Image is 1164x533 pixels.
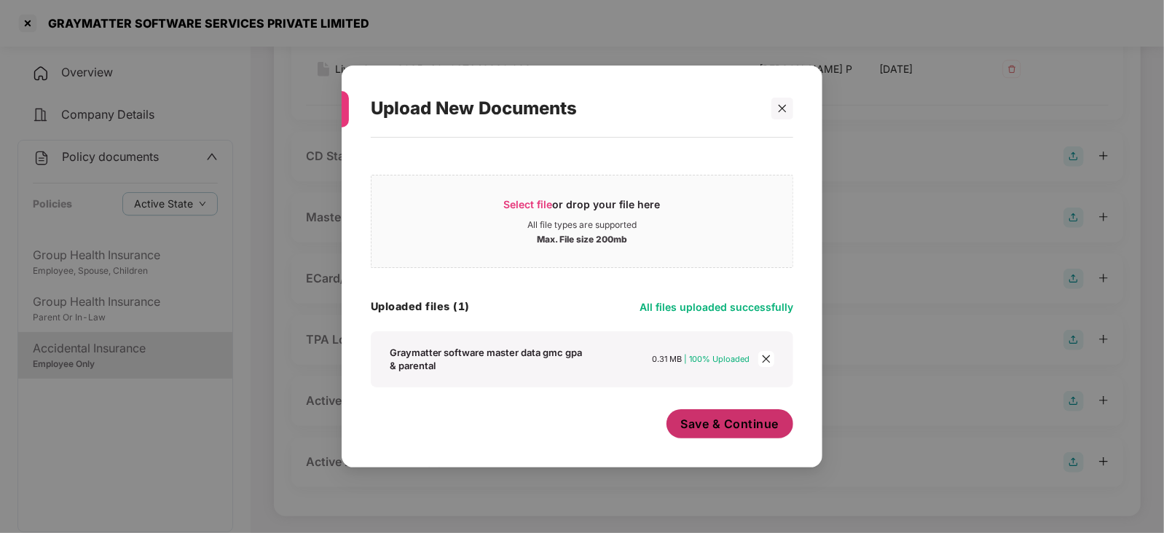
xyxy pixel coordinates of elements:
[758,351,774,367] span: close
[371,299,470,314] h4: Uploaded files (1)
[537,231,627,245] div: Max. File size 200mb
[504,197,661,219] div: or drop your file here
[527,219,637,231] div: All file types are supported
[653,354,683,364] span: 0.31 MB
[504,198,553,210] span: Select file
[685,354,750,364] span: | 100% Uploaded
[371,80,758,137] div: Upload New Documents
[371,186,793,256] span: Select fileor drop your file hereAll file types are supportedMax. File size 200mb
[666,409,794,438] button: Save & Continue
[681,416,779,432] span: Save & Continue
[390,346,588,372] div: Graymatter software master data gmc gpa & parental
[777,103,787,114] span: close
[640,301,793,313] span: All files uploaded successfully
